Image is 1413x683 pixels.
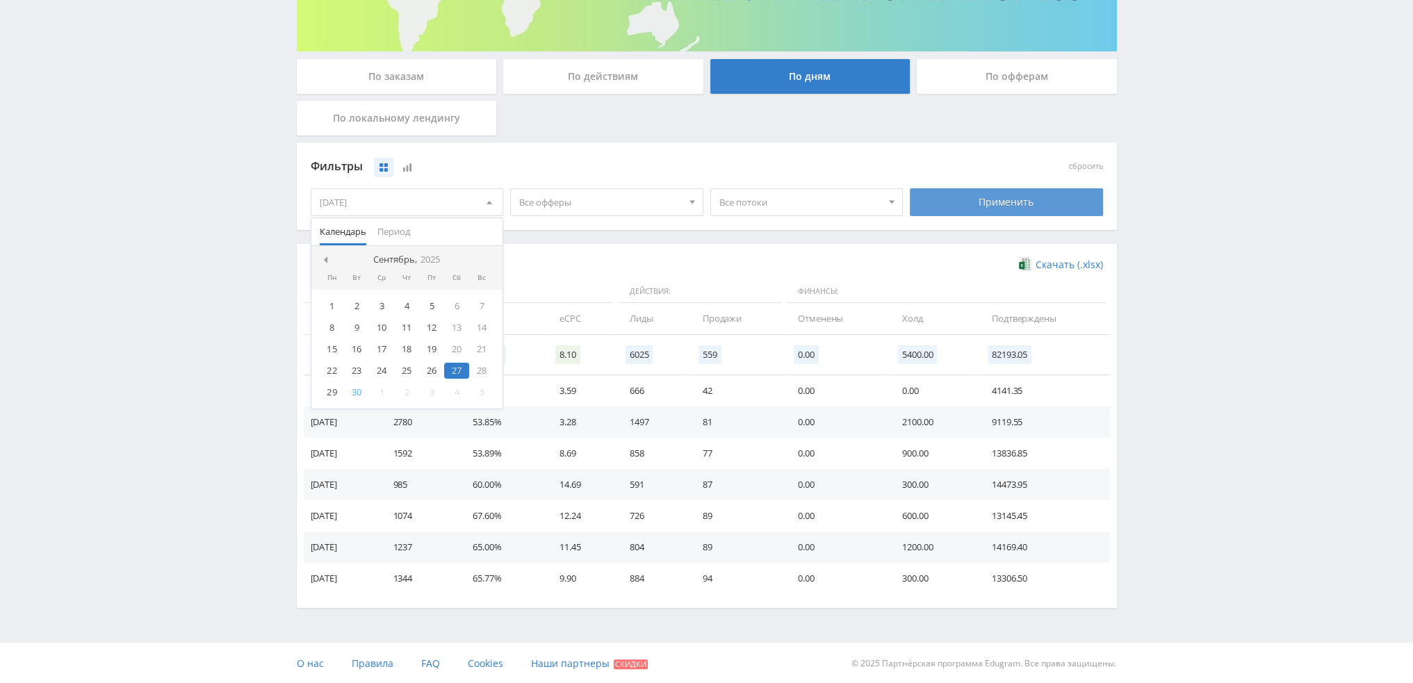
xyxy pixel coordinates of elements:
[910,188,1103,216] div: Применить
[320,384,345,400] div: 29
[784,406,888,438] td: 0.00
[546,532,616,563] td: 11.45
[519,189,682,215] span: Все офферы
[304,469,379,500] td: [DATE]
[320,363,345,379] div: 22
[468,657,503,670] span: Cookies
[419,363,444,379] div: 26
[444,298,469,314] div: 6
[784,532,888,563] td: 0.00
[369,341,394,357] div: 17
[344,274,369,282] div: Вт
[311,156,904,177] div: Фильтры
[888,303,978,334] td: Холд
[394,363,419,379] div: 25
[304,500,379,532] td: [DATE]
[619,280,781,304] span: Действия:
[304,280,612,304] span: Данные:
[784,438,888,469] td: 0.00
[787,280,1106,304] span: Финансы:
[616,469,689,500] td: 591
[369,274,394,282] div: Ср
[978,469,1109,500] td: 14473.95
[297,657,324,670] span: О нас
[546,563,616,594] td: 9.90
[369,320,394,336] div: 10
[419,274,444,282] div: Пт
[444,320,469,336] div: 13
[710,59,910,94] div: По дням
[419,341,444,357] div: 19
[784,500,888,532] td: 0.00
[459,438,546,469] td: 53.89%
[531,657,610,670] span: Наши партнеры
[555,345,580,364] span: 8.10
[419,320,444,336] div: 12
[379,469,459,500] td: 985
[689,532,784,563] td: 89
[320,298,345,314] div: 1
[304,532,379,563] td: [DATE]
[614,659,648,669] span: Скидки
[888,469,978,500] td: 300.00
[394,298,419,314] div: 4
[988,345,1031,364] span: 82193.05
[689,469,784,500] td: 87
[1019,257,1031,271] img: xlsx
[616,563,689,594] td: 884
[469,298,494,314] div: 7
[314,218,372,245] button: Календарь
[444,384,469,400] div: 4
[459,469,546,500] td: 60.00%
[794,345,818,364] span: 0.00
[898,345,937,364] span: 5400.00
[304,406,379,438] td: [DATE]
[888,406,978,438] td: 2100.00
[546,469,616,500] td: 14.69
[379,563,459,594] td: 1344
[369,384,394,400] div: 1
[394,341,419,357] div: 18
[978,375,1109,406] td: 4141.35
[689,406,784,438] td: 81
[616,303,689,334] td: Лиды
[616,406,689,438] td: 1497
[689,563,784,594] td: 94
[419,298,444,314] div: 5
[689,500,784,532] td: 89
[344,384,369,400] div: 30
[1036,259,1103,270] span: Скачать (.xlsx)
[503,59,703,94] div: По действиям
[420,254,440,265] i: 2025
[546,500,616,532] td: 12.24
[320,320,345,336] div: 8
[369,298,394,314] div: 3
[546,438,616,469] td: 8.69
[469,363,494,379] div: 28
[469,274,494,282] div: Вс
[1069,162,1103,171] button: сбросить
[978,438,1109,469] td: 13836.85
[377,218,410,245] span: Период
[311,189,503,215] div: [DATE]
[369,363,394,379] div: 24
[444,363,469,379] div: 27
[459,500,546,532] td: 67.60%
[1019,258,1102,272] a: Скачать (.xlsx)
[546,375,616,406] td: 3.59
[297,59,497,94] div: По заказам
[626,345,653,364] span: 6025
[784,375,888,406] td: 0.00
[469,384,494,400] div: 5
[304,438,379,469] td: [DATE]
[699,345,721,364] span: 559
[379,532,459,563] td: 1237
[304,563,379,594] td: [DATE]
[888,438,978,469] td: 900.00
[459,563,546,594] td: 65.77%
[344,320,369,336] div: 9
[320,341,345,357] div: 15
[978,500,1109,532] td: 13145.45
[616,500,689,532] td: 726
[394,384,419,400] div: 2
